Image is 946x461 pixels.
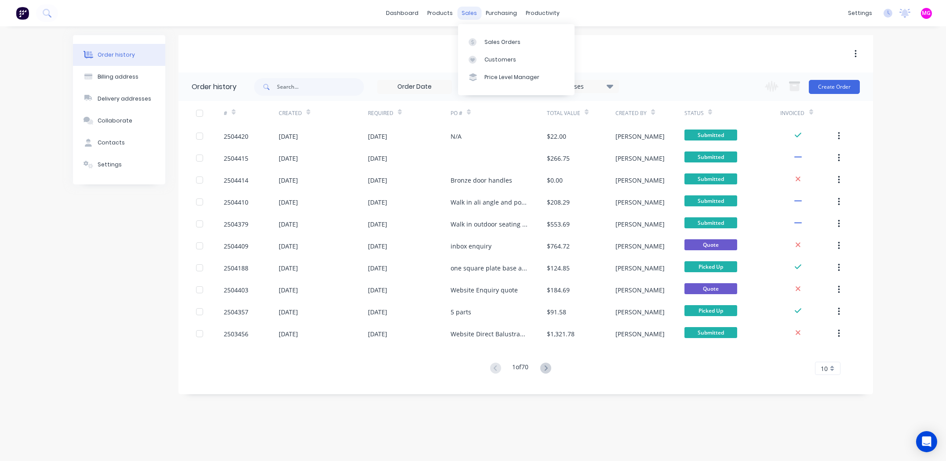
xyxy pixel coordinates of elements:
[615,307,665,317] div: [PERSON_NAME]
[684,173,737,184] span: Submitted
[615,154,665,163] div: [PERSON_NAME]
[98,73,138,81] div: Billing address
[821,364,828,373] span: 10
[368,329,387,339] div: [DATE]
[224,101,279,125] div: #
[809,80,860,94] button: Create Order
[684,305,737,316] span: Picked Up
[279,198,298,207] div: [DATE]
[615,241,665,251] div: [PERSON_NAME]
[482,7,522,20] div: purchasing
[382,7,423,20] a: dashboard
[73,88,165,110] button: Delivery addresses
[368,154,387,163] div: [DATE]
[16,7,29,20] img: Factory
[277,78,364,96] input: Search...
[684,239,737,250] span: Quote
[547,241,570,251] div: $764.72
[368,101,451,125] div: Required
[368,132,387,141] div: [DATE]
[484,38,520,46] div: Sales Orders
[451,220,529,229] div: Walk in outdoor seating and tables
[279,263,298,273] div: [DATE]
[378,80,451,94] input: Order Date
[844,7,877,20] div: settings
[615,285,665,295] div: [PERSON_NAME]
[684,261,737,272] span: Picked Up
[922,9,931,17] span: MG
[73,66,165,88] button: Billing address
[547,263,570,273] div: $124.85
[547,109,580,117] div: Total Value
[615,109,647,117] div: Created By
[615,198,665,207] div: [PERSON_NAME]
[545,82,619,91] div: 34 Statuses
[484,73,539,81] div: Price Level Manager
[279,101,368,125] div: Created
[368,109,393,117] div: Required
[98,117,132,125] div: Collaborate
[547,176,563,185] div: $0.00
[547,132,566,141] div: $22.00
[279,329,298,339] div: [DATE]
[279,241,298,251] div: [DATE]
[224,307,248,317] div: 2504357
[224,220,248,229] div: 2504379
[916,431,937,452] div: Open Intercom Messenger
[192,82,236,92] div: Order history
[615,132,665,141] div: [PERSON_NAME]
[73,132,165,154] button: Contacts
[279,132,298,141] div: [DATE]
[224,285,248,295] div: 2504403
[684,130,737,140] span: Submitted
[547,307,566,317] div: $91.58
[615,176,665,185] div: [PERSON_NAME]
[279,307,298,317] div: [DATE]
[368,176,387,185] div: [DATE]
[224,132,248,141] div: 2504420
[73,154,165,176] button: Settings
[368,263,387,273] div: [DATE]
[451,241,491,251] div: inbox enquiry
[224,263,248,273] div: 2504188
[423,7,458,20] div: products
[458,7,482,20] div: sales
[781,109,805,117] div: Invoiced
[684,151,737,162] span: Submitted
[458,33,575,50] a: Sales Orders
[615,220,665,229] div: [PERSON_NAME]
[279,154,298,163] div: [DATE]
[73,110,165,132] button: Collaborate
[279,220,298,229] div: [DATE]
[368,241,387,251] div: [DATE]
[368,220,387,229] div: [DATE]
[684,283,737,294] span: Quote
[451,132,462,141] div: N/A
[98,139,125,147] div: Contacts
[547,154,570,163] div: $266.75
[224,198,248,207] div: 2504410
[513,362,529,375] div: 1 of 70
[451,263,529,273] div: one square plate base and pole
[684,109,704,117] div: Status
[547,101,615,125] div: Total Value
[279,109,302,117] div: Created
[684,101,781,125] div: Status
[451,285,518,295] div: Website Enquiry quote
[224,241,248,251] div: 2504409
[368,285,387,295] div: [DATE]
[615,101,684,125] div: Created By
[368,307,387,317] div: [DATE]
[547,285,570,295] div: $184.69
[98,95,151,103] div: Delivery addresses
[451,176,512,185] div: Bronze door handles
[547,329,575,339] div: $1,321.78
[547,198,570,207] div: $208.29
[224,329,248,339] div: 2503456
[458,68,575,86] a: Price Level Manager
[279,285,298,295] div: [DATE]
[484,56,516,64] div: Customers
[684,195,737,206] span: Submitted
[98,161,122,169] div: Settings
[458,51,575,68] a: Customers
